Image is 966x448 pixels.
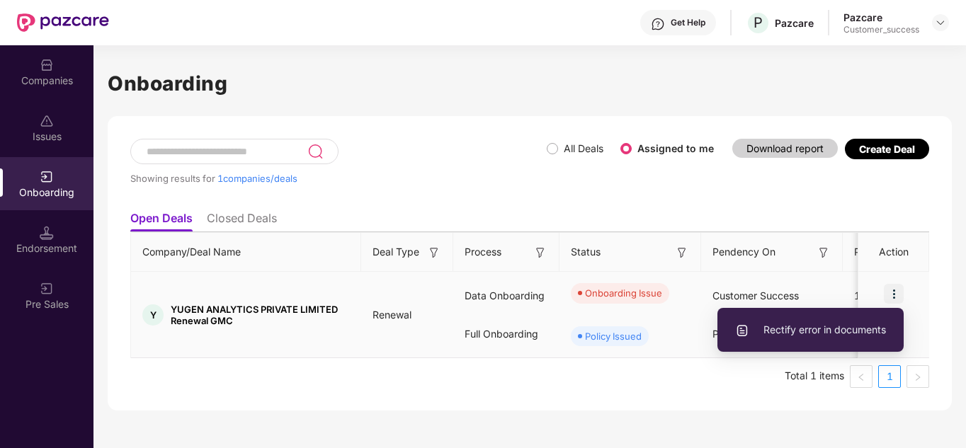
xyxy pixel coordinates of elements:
li: Total 1 items [785,365,844,388]
div: Data Onboarding [453,277,559,315]
span: Pendency [854,244,926,260]
img: svg+xml;base64,PHN2ZyB3aWR0aD0iMTQuNSIgaGVpZ2h0PSIxNC41IiB2aWV3Qm94PSIwIDAgMTYgMTYiIGZpbGw9Im5vbm... [40,226,54,240]
div: Pazcare [775,16,814,30]
img: svg+xml;base64,PHN2ZyB3aWR0aD0iMTYiIGhlaWdodD0iMTYiIHZpZXdCb3g9IjAgMCAxNiAxNiIgZmlsbD0ibm9uZSIgeG... [675,246,689,260]
div: Create Deal [859,143,915,155]
span: 1 companies/deals [217,173,297,184]
img: svg+xml;base64,PHN2ZyB3aWR0aD0iMjAiIGhlaWdodD0iMjAiIHZpZXdCb3g9IjAgMCAyMCAyMCIgZmlsbD0ibm9uZSIgeG... [40,282,54,296]
li: 1 [878,365,901,388]
li: Next Page [907,365,929,388]
li: Previous Page [850,365,873,388]
img: svg+xml;base64,PHN2ZyBpZD0iSXNzdWVzX2Rpc2FibGVkIiB4bWxucz0iaHR0cDovL3d3dy53My5vcmcvMjAwMC9zdmciIH... [40,114,54,128]
div: Onboarding Issue [585,286,662,300]
div: Policy Issued [585,329,642,343]
button: right [907,365,929,388]
img: New Pazcare Logo [17,13,109,32]
span: Process [465,244,501,260]
div: Pazcare [843,11,919,24]
h1: Onboarding [108,68,952,99]
span: Customer Success [712,289,799,301]
li: Closed Deals [207,211,277,231]
img: svg+xml;base64,PHN2ZyB3aWR0aD0iMTYiIGhlaWdodD0iMTYiIHZpZXdCb3g9IjAgMCAxNiAxNiIgZmlsbD0ibm9uZSIgeG... [533,246,547,260]
th: Pendency [843,233,949,272]
img: svg+xml;base64,PHN2ZyB3aWR0aD0iMjQiIGhlaWdodD0iMjUiIHZpZXdCb3g9IjAgMCAyNCAyNSIgZmlsbD0ibm9uZSIgeG... [307,143,324,160]
div: Full Onboarding [453,315,559,353]
div: Showing results for [130,173,547,184]
img: svg+xml;base64,PHN2ZyB3aWR0aD0iMjAiIGhlaWdodD0iMjAiIHZpZXdCb3g9IjAgMCAyMCAyMCIgZmlsbD0ibm9uZSIgeG... [40,170,54,184]
li: Open Deals [130,211,193,231]
img: svg+xml;base64,PHN2ZyBpZD0iRHJvcGRvd24tMzJ4MzIiIHhtbG5zPSJodHRwOi8vd3d3LnczLm9yZy8yMDAwL3N2ZyIgd2... [935,17,946,28]
span: P [754,14,763,31]
div: Customer_success [843,24,919,35]
span: Rectify error in documents [735,322,886,338]
span: Deal Type [373,244,419,260]
th: Company/Deal Name [131,233,361,272]
th: Action [858,233,929,272]
div: 1 days [843,277,949,315]
img: svg+xml;base64,PHN2ZyB3aWR0aD0iMTYiIGhlaWdodD0iMTYiIHZpZXdCb3g9IjAgMCAxNiAxNiIgZmlsbD0ibm9uZSIgeG... [427,246,441,260]
span: Status [571,244,601,260]
img: svg+xml;base64,PHN2ZyB3aWR0aD0iMTYiIGhlaWdodD0iMTYiIHZpZXdCb3g9IjAgMCAxNiAxNiIgZmlsbD0ibm9uZSIgeG... [817,246,831,260]
label: All Deals [564,142,603,154]
a: 1 [879,366,900,387]
img: svg+xml;base64,PHN2ZyBpZD0iVXBsb2FkX0xvZ3MiIGRhdGEtbmFtZT0iVXBsb2FkIExvZ3MiIHhtbG5zPSJodHRwOi8vd3... [735,323,749,338]
img: svg+xml;base64,PHN2ZyBpZD0iQ29tcGFuaWVzIiB4bWxucz0iaHR0cDovL3d3dy53My5vcmcvMjAwMC9zdmciIHdpZHRoPS... [40,58,54,72]
span: right [914,373,922,381]
button: left [850,365,873,388]
div: Get Help [671,17,705,28]
button: Download report [732,139,838,158]
div: Y [142,304,164,326]
img: svg+xml;base64,PHN2ZyBpZD0iSGVscC0zMngzMiIgeG1sbnM9Imh0dHA6Ly93d3cudzMub3JnLzIwMDAvc3ZnIiB3aWR0aD... [651,17,665,31]
span: left [857,373,865,381]
label: Assigned to me [637,142,714,154]
span: Renewal [361,309,423,321]
span: Pendency On [712,244,775,260]
span: YUGEN ANALYTICS PRIVATE LIMITED Renewal GMC [171,304,350,326]
img: icon [884,284,904,304]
